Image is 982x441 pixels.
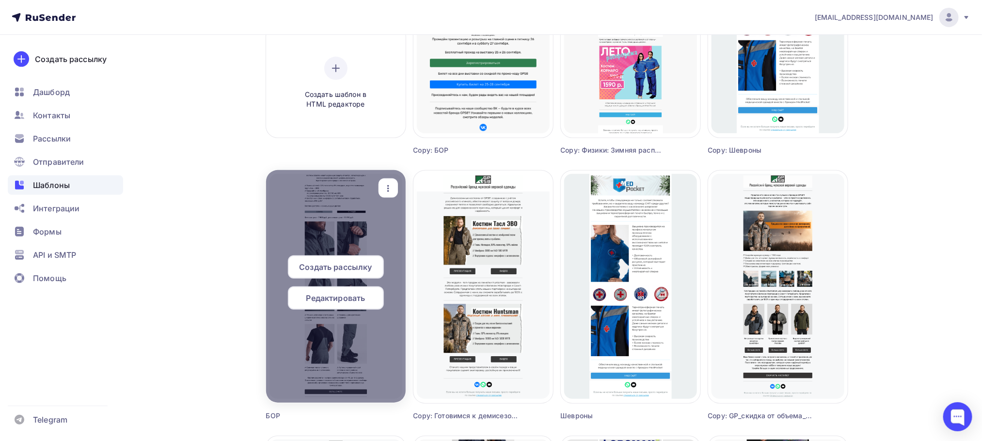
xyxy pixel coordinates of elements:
a: Дашборд [8,82,123,102]
a: [EMAIL_ADDRESS][DOMAIN_NAME] [815,8,970,27]
span: Telegram [33,414,67,425]
span: [EMAIL_ADDRESS][DOMAIN_NAME] [815,13,934,22]
div: Шевроны [561,411,665,421]
span: Создать шаблон в HTML редакторе [290,90,382,110]
span: Дашборд [33,86,70,98]
div: Создать рассылку [35,53,107,65]
a: Контакты [8,106,123,125]
a: Шаблоны [8,175,123,195]
a: Формы [8,222,123,241]
span: Создать рассылку [299,261,372,273]
span: Редактировать [306,292,365,304]
a: Отправители [8,152,123,172]
span: Интеграции [33,203,79,214]
div: БОР [266,411,371,421]
span: Отправители [33,156,84,168]
div: Copy: Физики: Зимняя распродажа [561,145,665,155]
span: Формы [33,226,62,237]
span: Контакты [33,110,70,121]
div: Copy: Шевроны [708,145,813,155]
div: Copy: БОР [413,145,518,155]
span: Шаблоны [33,179,70,191]
div: Copy: Готовимся к демисезону [413,411,518,421]
span: API и SMTP [33,249,76,261]
span: Рассылки [33,133,71,144]
div: Copy: GP_скидка от объема_Хантсмен [708,411,813,421]
span: Помощь [33,272,66,284]
a: Рассылки [8,129,123,148]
